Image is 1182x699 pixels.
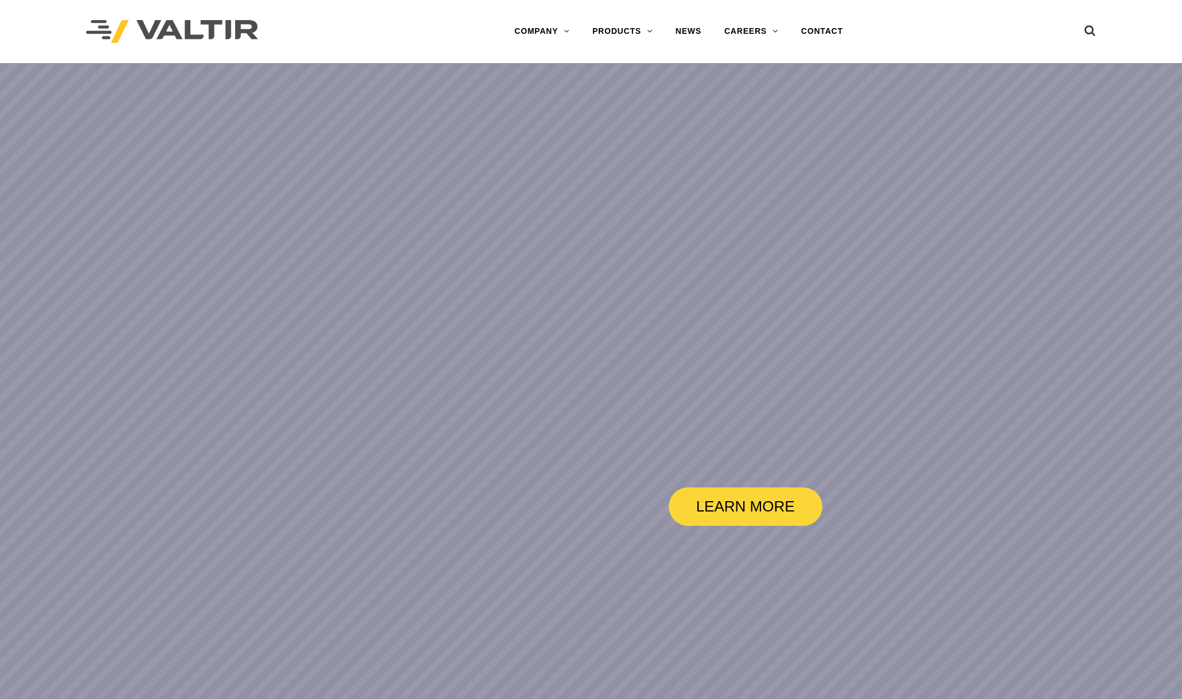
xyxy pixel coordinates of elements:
a: LEARN MORE [669,487,822,526]
a: COMPANY [503,20,581,43]
a: CONTACT [790,20,855,43]
a: CAREERS [713,20,790,43]
a: PRODUCTS [581,20,664,43]
a: NEWS [664,20,713,43]
img: Valtir [86,20,258,44]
